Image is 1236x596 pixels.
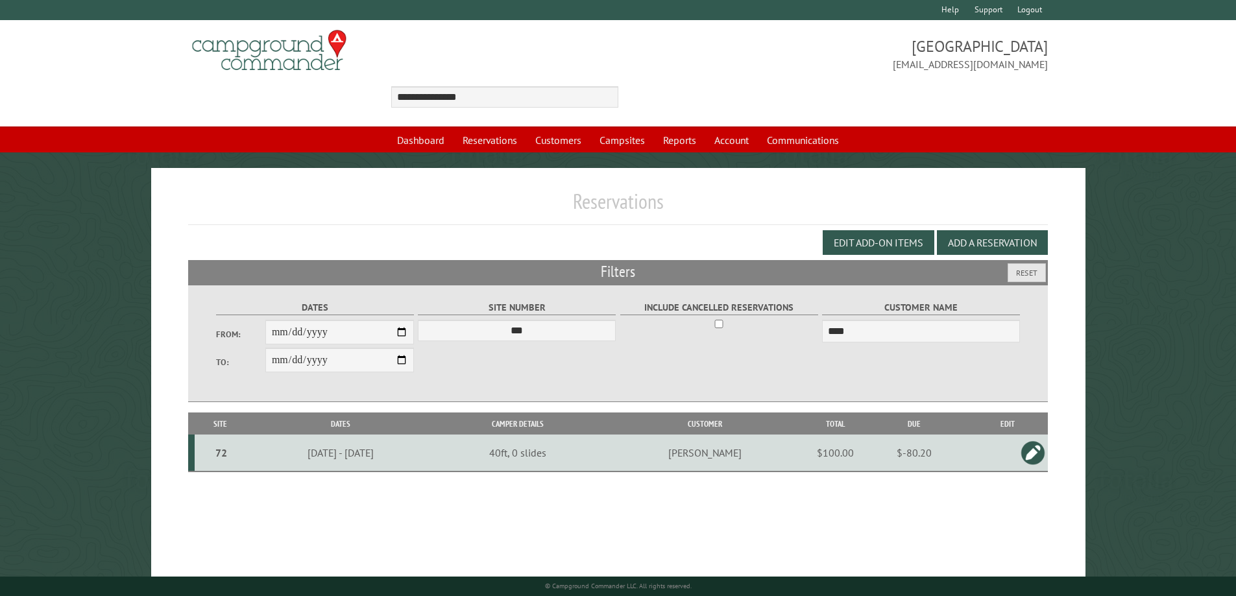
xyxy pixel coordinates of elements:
th: Edit [967,412,1048,435]
label: From: [216,328,265,340]
div: [DATE] - [DATE] [248,446,433,459]
a: Reservations [455,128,525,152]
div: 72 [200,446,244,459]
td: $100.00 [809,435,861,471]
th: Camper Details [435,412,601,435]
td: [PERSON_NAME] [600,435,809,471]
small: © Campground Commander LLC. All rights reserved. [545,582,692,590]
a: Reports [655,128,704,152]
a: Customers [527,128,589,152]
button: Add a Reservation [937,230,1048,255]
img: Campground Commander [188,25,350,76]
a: Communications [759,128,847,152]
a: Dashboard [389,128,452,152]
th: Total [809,412,861,435]
th: Due [861,412,967,435]
h2: Filters [188,260,1048,285]
span: [GEOGRAPHIC_DATA] [EMAIL_ADDRESS][DOMAIN_NAME] [618,36,1048,72]
label: Dates [216,300,414,315]
a: Account [707,128,757,152]
th: Customer [600,412,809,435]
h1: Reservations [188,189,1048,224]
button: Edit Add-on Items [823,230,934,255]
td: $-80.20 [861,435,967,471]
th: Dates [245,412,435,435]
a: Campsites [592,128,653,152]
th: Site [195,412,246,435]
button: Reset [1008,263,1046,282]
label: Include Cancelled Reservations [620,300,818,315]
label: Customer Name [822,300,1020,315]
label: To: [216,356,265,368]
label: Site Number [418,300,616,315]
td: 40ft, 0 slides [435,435,601,471]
